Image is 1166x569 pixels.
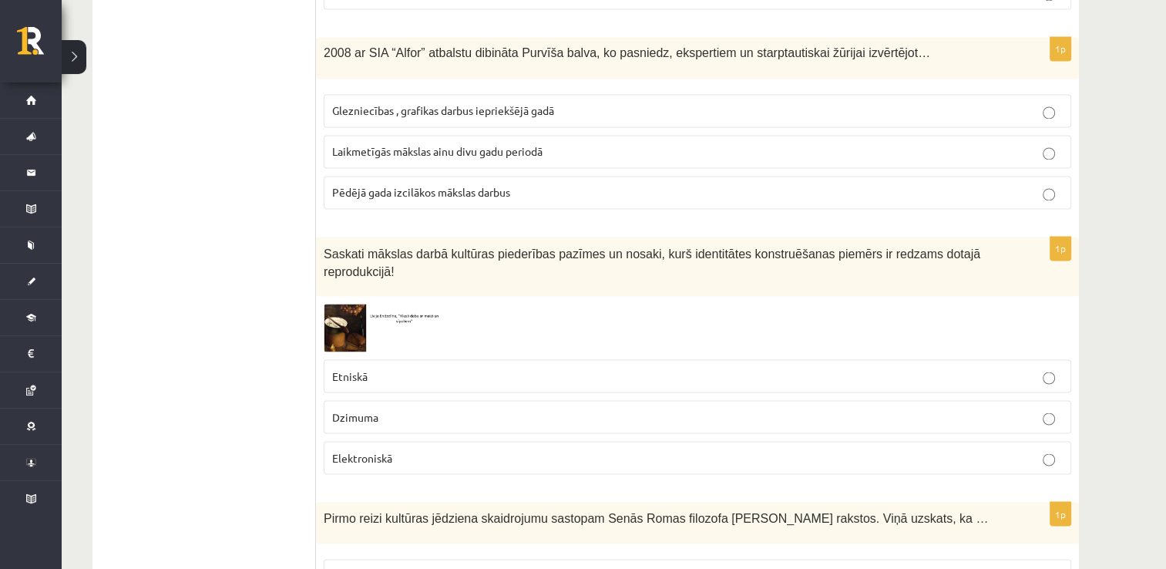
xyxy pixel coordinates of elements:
[1050,236,1071,261] p: 1p
[1043,106,1055,119] input: Glezniecības , grafikas darbus iepriekšējā gadā
[1043,412,1055,425] input: Dzimuma
[332,450,392,464] span: Elektroniskā
[324,46,930,59] span: 2008 ar SIA “Alfor” atbalstu dibināta Purvīša balva, ko pasniedz, ekspertiem un starptautiskai žū...
[1043,453,1055,466] input: Elektroniskā
[332,103,554,117] span: Glezniecības , grafikas darbus iepriekšējā gadā
[332,144,543,158] span: Laikmetīgās mākslas ainu divu gadu periodā
[332,369,368,382] span: Etniskā
[1050,501,1071,526] p: 1p
[324,511,988,524] span: Pirmo reizi kultūras jēdziena skaidrojumu sastopam Senās Romas filozofa [PERSON_NAME] rakstos. Vi...
[332,185,510,199] span: Pēdējā gada izcilākos mākslas darbus
[17,27,62,66] a: Rīgas 1. Tālmācības vidusskola
[1043,188,1055,200] input: Pēdējā gada izcilākos mākslas darbus
[1050,36,1071,61] p: 1p
[332,409,378,423] span: Dzimuma
[1043,372,1055,384] input: Etniskā
[324,304,439,351] img: Ekr%C4%81nuz%C5%86%C4%93mums_2024-07-24_222611.png
[1043,147,1055,160] input: Laikmetīgās mākslas ainu divu gadu periodā
[324,247,980,278] span: Saskati mākslas darbā kultūras piederības pazīmes un nosaki, kurš identitātes konstruēšanas piemē...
